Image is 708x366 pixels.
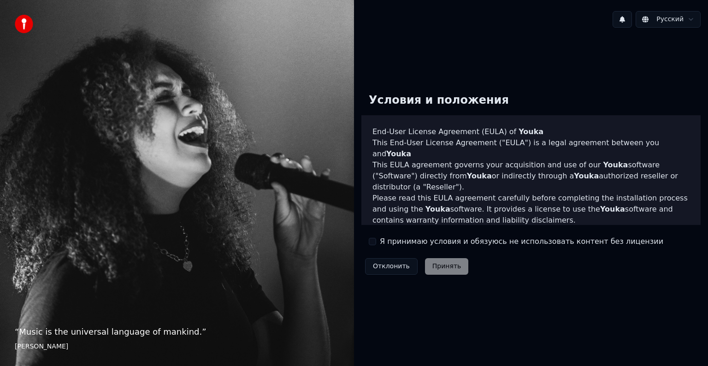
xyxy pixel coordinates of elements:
[372,159,690,193] p: This EULA agreement governs your acquisition and use of our software ("Software") directly from o...
[15,325,339,338] p: “ Music is the universal language of mankind. ”
[372,137,690,159] p: This End-User License Agreement ("EULA") is a legal agreement between you and
[372,126,690,137] h3: End-User License Agreement (EULA) of
[15,342,339,351] footer: [PERSON_NAME]
[425,205,450,213] span: Youka
[386,149,411,158] span: Youka
[365,258,418,275] button: Отклонить
[467,171,492,180] span: Youka
[380,236,663,247] label: Я принимаю условия и обязуюсь не использовать контент без лицензии
[372,193,690,226] p: Please read this EULA agreement carefully before completing the installation process and using th...
[15,15,33,33] img: youka
[600,205,625,213] span: Youka
[519,127,543,136] span: Youka
[574,171,599,180] span: Youka
[603,160,628,169] span: Youka
[361,86,516,115] div: Условия и положения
